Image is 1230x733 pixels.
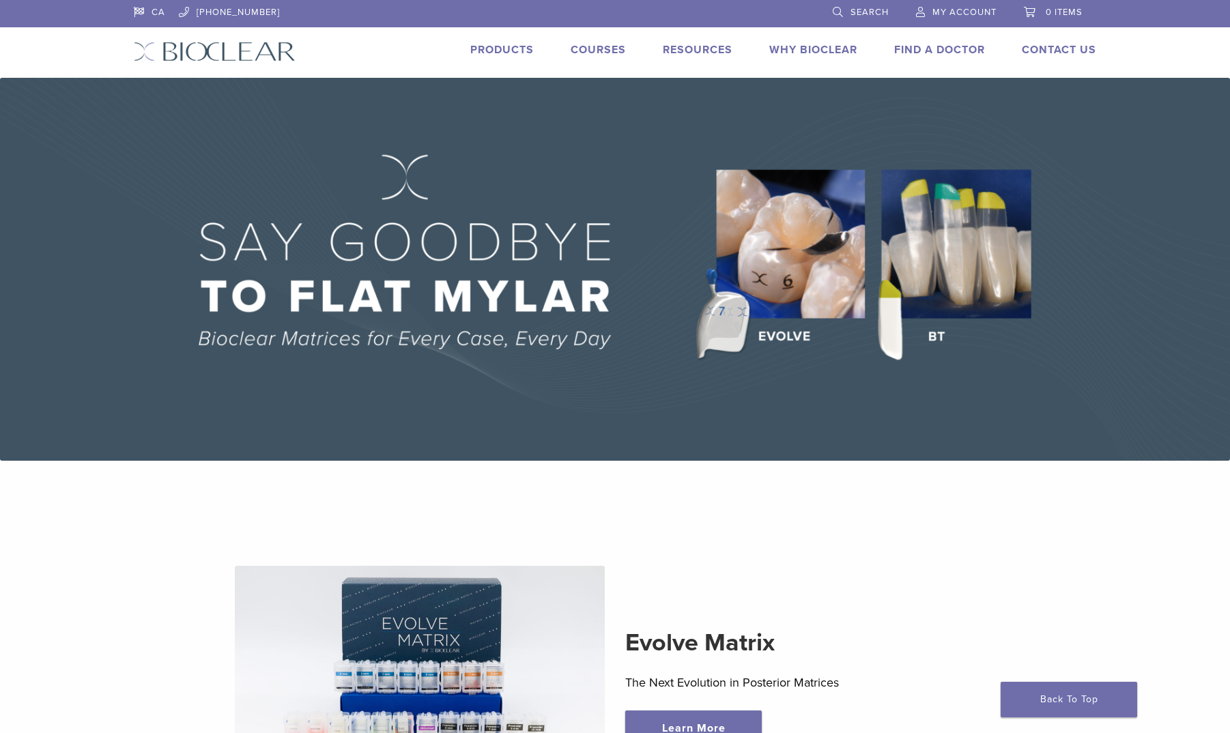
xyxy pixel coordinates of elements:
a: Contact Us [1022,43,1096,57]
a: Why Bioclear [769,43,857,57]
a: Products [470,43,534,57]
img: Bioclear [134,42,296,61]
h2: Evolve Matrix [625,627,996,659]
a: Back To Top [1001,682,1137,717]
span: 0 items [1046,7,1083,18]
span: My Account [932,7,997,18]
a: Find A Doctor [894,43,985,57]
p: The Next Evolution in Posterior Matrices [625,672,996,693]
span: Search [850,7,889,18]
a: Courses [571,43,626,57]
a: Resources [663,43,732,57]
